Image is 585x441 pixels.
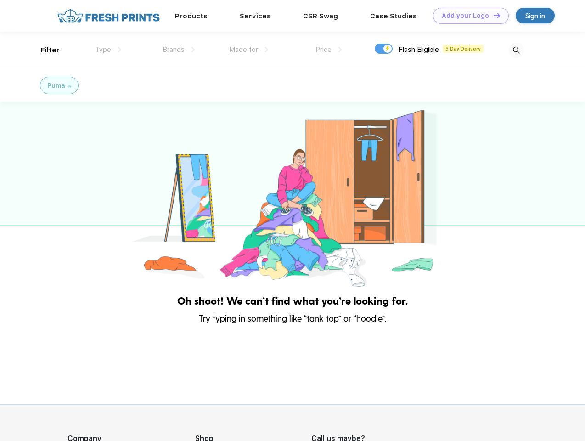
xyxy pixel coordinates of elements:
img: DT [494,13,500,18]
span: Brands [163,45,185,54]
img: desktop_search.svg [509,43,524,58]
a: Products [175,12,208,20]
span: Type [95,45,111,54]
img: dropdown.png [118,47,121,52]
div: Add your Logo [442,12,489,20]
div: Filter [41,45,60,56]
img: filter_cancel.svg [68,85,71,88]
img: dropdown.png [338,47,342,52]
span: 5 Day Delivery [443,45,484,53]
span: Made for [229,45,258,54]
img: fo%20logo%202.webp [55,8,163,24]
img: dropdown.png [191,47,195,52]
div: Puma [47,81,65,90]
span: Flash Eligible [399,45,439,54]
a: CSR Swag [303,12,338,20]
span: Price [315,45,332,54]
div: Sign in [525,11,545,21]
a: Sign in [516,8,555,23]
img: dropdown.png [265,47,268,52]
a: Services [240,12,271,20]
